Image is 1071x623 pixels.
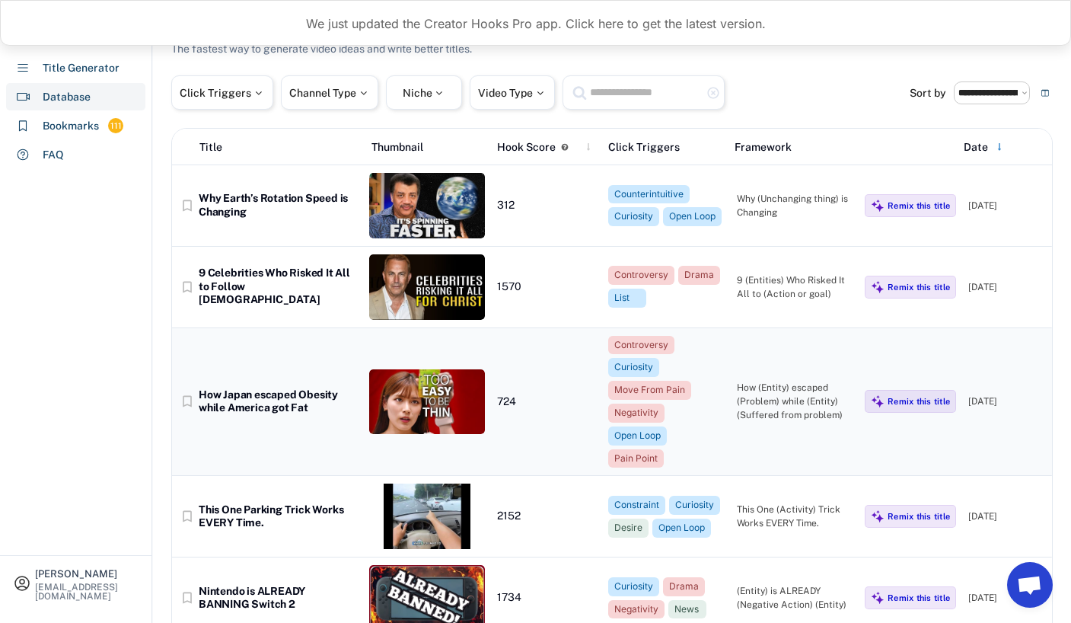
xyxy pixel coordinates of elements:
div: Drama [669,580,699,593]
div: Database [43,89,91,105]
button: bookmark_border [180,280,195,295]
div: The fastest way to generate video ideas and write better titles. [171,41,472,57]
div: Click Triggers [180,88,265,98]
div: News [674,603,700,616]
div: Negativity [614,603,658,616]
div: Nintendo is ALREADY BANNING Switch 2 [199,585,357,612]
div: 111 [108,120,123,133]
div: Thumbnail [371,139,486,155]
div: Open Loop [658,522,705,535]
div: FAQ [43,147,64,163]
div: Remix this title [888,200,950,211]
div: Video Type [478,88,547,98]
div: List [614,292,640,305]
div: Hook Score [497,139,556,155]
div: [DATE] [968,199,1044,212]
img: thumbnail%20%2864%29.jpg [369,484,486,549]
div: (Entity) is ALREADY (Negative Action) (Entity) [737,584,853,612]
div: Open Loop [614,430,661,442]
div: This One (Activity) Trick Works EVERY Time. [737,503,853,530]
div: Remix this title [888,282,950,292]
div: Negativity [614,407,658,420]
div: Controversy [614,269,668,282]
div: Click Triggers [608,139,722,155]
div: 9 Celebrities Who Risked It All to Follow [DEMOGRAPHIC_DATA] [199,267,357,307]
div: Constraint [614,499,659,512]
img: MagicMajor%20%28Purple%29.svg [871,199,885,212]
div: Desire [614,522,642,535]
div: [DATE] [968,280,1044,294]
div: 1734 [497,591,596,605]
a: Open chat [1007,562,1053,608]
div: [DATE] [968,510,1044,523]
button: highlight_remove [706,86,720,100]
div: Open Loop [669,210,716,223]
div: Title Generator [43,60,120,76]
div: Why Earth’s Rotation Speed is Changing [199,192,357,219]
div: Curiosity [614,210,653,223]
div: Framework [735,139,849,155]
button: bookmark_border [180,509,195,524]
div: Title [199,139,222,155]
div: Controversy [614,339,668,352]
div: This One Parking Trick Works EVERY Time. [199,503,357,530]
div: Why (Unchanging thing) is Changing [737,192,853,219]
img: thumbnail%20%2862%29.jpg [369,173,486,238]
div: Bookmarks [43,118,99,134]
div: Channel Type [289,88,370,98]
div: Move From Pain [614,384,685,397]
div: 312 [497,199,596,212]
div: Counterintuitive [614,188,684,201]
div: How (Entity) escaped (Problem) while (Entity) (Suffered from problem) [737,381,853,422]
img: MagicMajor%20%28Purple%29.svg [871,591,885,605]
div: Curiosity [614,361,653,374]
div: Remix this title [888,511,950,522]
div: [EMAIL_ADDRESS][DOMAIN_NAME] [35,583,139,601]
div: 1570 [497,280,596,294]
div: Drama [684,269,714,282]
div: Niche [403,88,446,98]
div: 2152 [497,510,596,523]
button: bookmark_border [180,590,195,605]
div: Pain Point [614,452,658,465]
div: How Japan escaped Obesity while America got Fat [199,388,357,415]
div: Sort by [910,88,946,98]
div: [DATE] [968,591,1044,605]
button: bookmark_border [180,394,195,409]
div: 9 (Entities) Who Risked It All to (Action or goal) [737,273,853,301]
div: [DATE] [968,395,1044,408]
div: Curiosity [675,499,714,512]
div: Date [964,139,988,155]
img: MagicMajor%20%28Purple%29.svg [871,280,885,294]
div: [PERSON_NAME] [35,569,139,579]
img: MagicMajor%20%28Purple%29.svg [871,395,885,408]
button: bookmark_border [180,198,195,213]
div: Curiosity [614,580,653,593]
img: thumbnail%20%2851%29.jpg [369,369,486,435]
div: Remix this title [888,396,950,407]
div: Remix this title [888,593,950,603]
img: MagicMajor%20%28Purple%29.svg [871,510,885,523]
div: 724 [497,395,596,409]
img: thumbnail%20%2869%29.jpg [369,254,486,320]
